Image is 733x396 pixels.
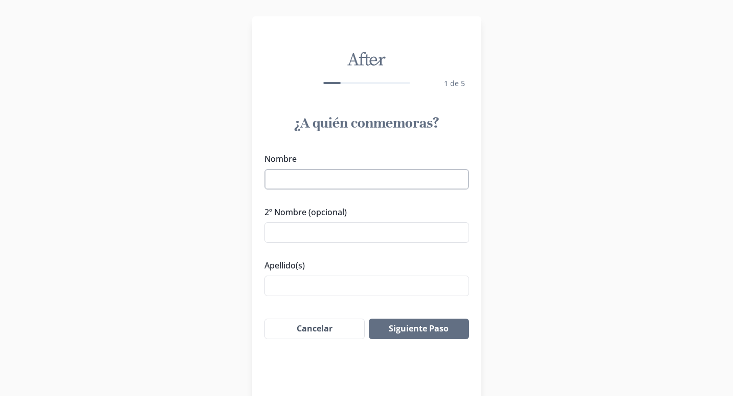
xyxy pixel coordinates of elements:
button: Cancelar [264,319,365,339]
button: Siguiente Paso [369,319,469,339]
span: 1 de 5 [444,78,465,88]
label: 2º Nombre (opcional) [264,206,463,218]
label: Apellido(s) [264,259,463,272]
label: Nombre [264,153,463,165]
h1: ¿A quién conmemoras? [264,114,469,132]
